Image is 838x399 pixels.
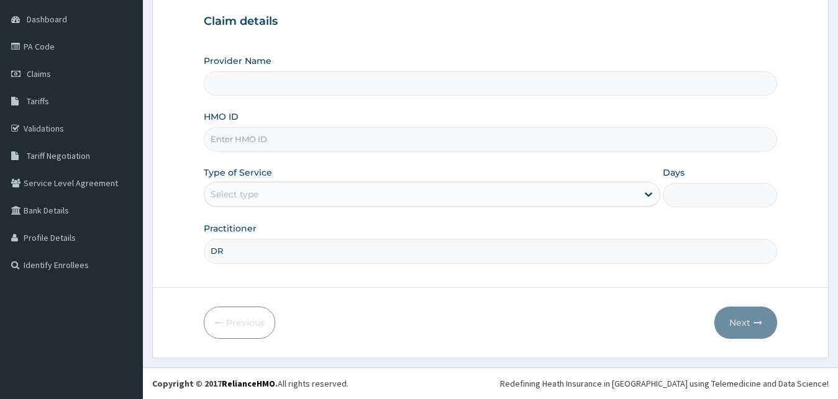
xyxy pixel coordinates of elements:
span: Dashboard [27,14,67,25]
label: Type of Service [204,166,272,179]
input: Enter Name [204,239,778,263]
div: Redefining Heath Insurance in [GEOGRAPHIC_DATA] using Telemedicine and Data Science! [500,377,829,390]
strong: Copyright © 2017 . [152,378,278,389]
span: Tariff Negotiation [27,150,90,161]
a: RelianceHMO [222,378,275,389]
button: Previous [204,307,275,339]
div: Select type [211,188,258,200]
input: Enter HMO ID [204,127,778,151]
label: Provider Name [204,55,271,67]
footer: All rights reserved. [143,367,838,399]
span: Claims [27,68,51,79]
label: HMO ID [204,110,239,123]
span: Tariffs [27,96,49,107]
button: Next [714,307,777,339]
label: Days [663,166,685,179]
label: Practitioner [204,222,257,235]
h3: Claim details [204,15,778,29]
